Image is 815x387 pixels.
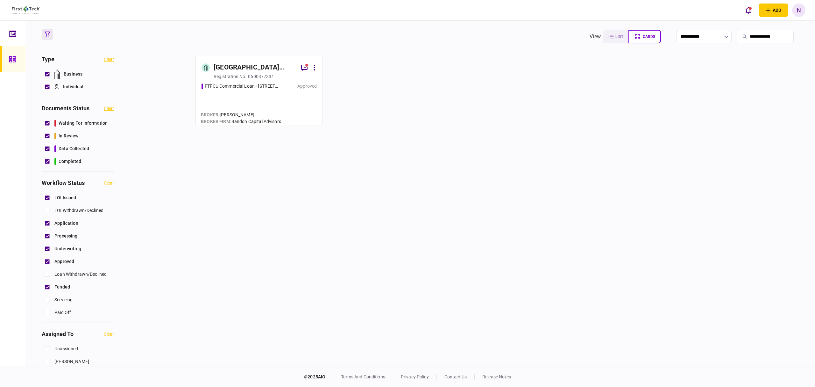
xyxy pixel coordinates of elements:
a: contact us [444,374,467,379]
span: LOI Withdrawn/Declined [54,207,103,214]
span: cards [643,34,655,39]
button: clear [104,106,114,111]
a: release notes [482,374,511,379]
img: client company logo [12,6,40,14]
span: Approved [54,258,74,265]
span: unassigned [54,346,78,352]
a: privacy policy [401,374,429,379]
span: completed [59,158,81,165]
span: Application [54,220,78,227]
div: © 2025 AIO [304,374,333,380]
span: LOI Issued [54,194,76,201]
button: cards [628,30,661,43]
span: Paid Off [54,309,71,316]
button: open adding identity options [759,4,788,17]
span: waiting for information [59,120,108,127]
a: [GEOGRAPHIC_DATA] PASSAIC, LLCregistration no.0600377331FTFCU Commercial Loan - 325 Main Street L... [195,56,323,126]
button: clear [104,57,114,62]
div: view [590,33,601,40]
h3: Type [42,56,54,62]
button: clear [104,332,114,337]
div: 0600377331 [248,73,274,80]
span: Loan Withdrawn/Declined [54,271,107,278]
h3: workflow status [42,180,85,186]
button: list [603,30,628,43]
a: terms and conditions [341,374,385,379]
span: Underwriting [54,245,81,252]
span: Broker : [201,112,220,117]
button: open notifications list [741,4,755,17]
span: Servicing [54,296,73,303]
span: Processing [54,233,77,239]
span: Individual [63,84,83,90]
span: in review [59,133,78,139]
span: list [615,34,623,39]
div: FTFCU Commercial Loan - 325 Main Street Little Ferry NJ [205,83,279,90]
div: Approved [297,83,317,90]
span: Funded [54,284,70,290]
div: Bandon Capital Advisors [201,118,281,125]
div: [PERSON_NAME] [201,112,281,118]
h3: assigned to [42,331,73,337]
h3: documents status [42,106,89,111]
button: N [792,4,805,17]
div: [GEOGRAPHIC_DATA] PASSAIC, LLC [214,62,296,73]
div: registration no. [214,73,246,80]
button: clear [104,180,114,186]
span: broker firm : [201,119,231,124]
span: [PERSON_NAME] [54,358,89,365]
span: data collected [59,145,89,152]
span: Business [64,71,82,77]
